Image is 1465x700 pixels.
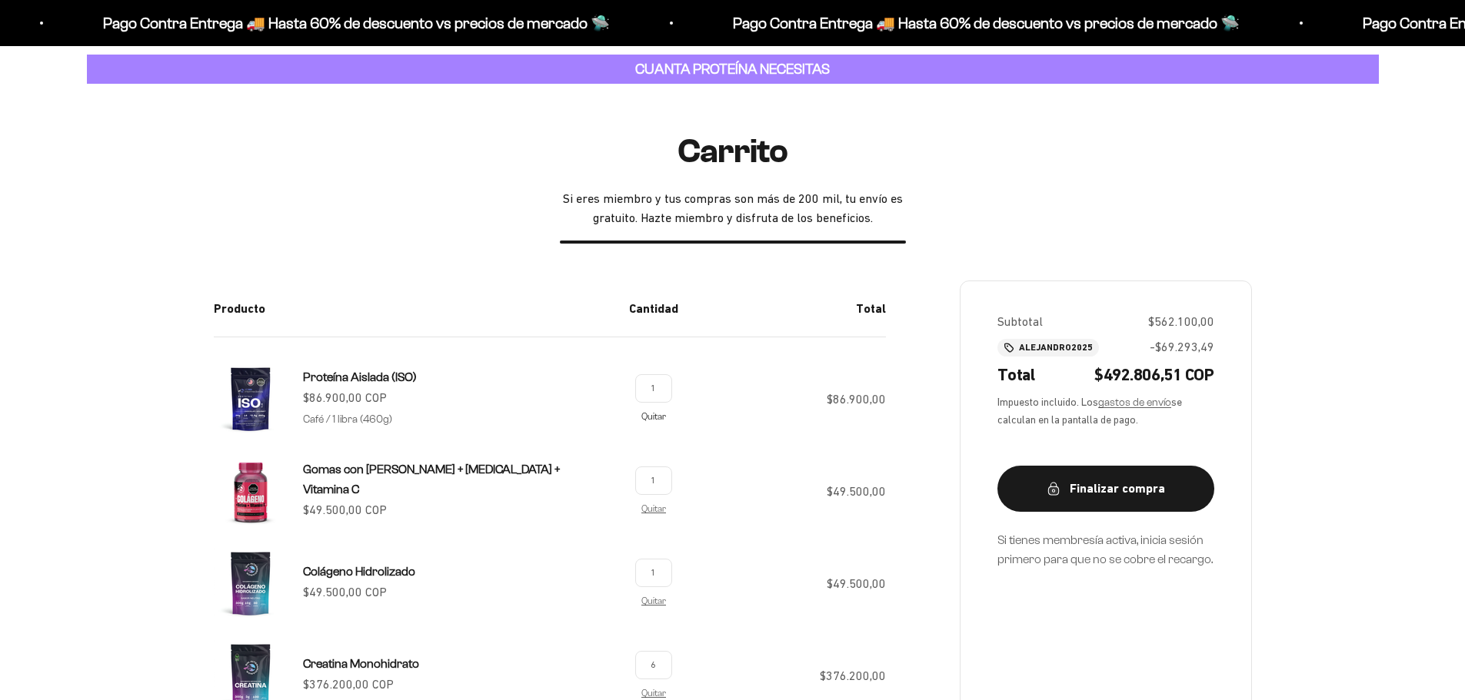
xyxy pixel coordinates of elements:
[733,11,1240,35] p: Pago Contra Entrega 🚚 Hasta 60% de descuento vs precios de mercado 🛸
[303,654,419,674] a: Creatina Monohidrato
[635,466,672,495] input: Cambiar cantidad
[303,562,415,582] a: Colágeno Hidrolizado
[303,367,417,387] a: Proteína Aislada (ISO)
[303,459,604,499] a: Gomas con [PERSON_NAME] + [MEDICAL_DATA] + Vitamina C
[691,546,886,639] td: $49.500,00
[691,280,886,337] th: Total
[997,466,1214,512] button: Finalizar compra
[1150,337,1214,357] span: -$69.293,49
[691,337,886,455] td: $86.900,00
[997,363,1035,387] span: Total
[997,393,1214,429] span: Impuesto incluido. Los se calculan en la pantalla de pago.
[997,312,1043,332] span: Subtotal
[635,559,672,587] input: Cambiar cantidad
[1098,396,1171,408] a: gastos de envío
[1094,363,1214,387] span: $492.806,51 COP
[303,565,415,578] span: Colágeno Hidrolizado
[997,339,1099,357] div: ALEJANDRO2025
[635,651,672,679] input: Cambiar cantidad
[641,688,666,698] a: Eliminar Creatina Monohidrato
[103,11,610,35] p: Pago Contra Entrega 🚚 Hasta 60% de descuento vs precios de mercado 🛸
[303,675,394,695] sale-price: $376.200,00 COP
[641,595,666,605] a: Eliminar Colágeno Hidrolizado
[303,500,387,520] sale-price: $49.500,00 COP
[303,657,419,670] span: Creatina Monohidrato
[214,280,617,337] th: Producto
[303,463,560,496] span: Gomas con [PERSON_NAME] + [MEDICAL_DATA] + Vitamina C
[641,503,666,513] a: Eliminar Gomas con Colageno + Biotina + Vitamina C
[997,595,1214,699] iframe: Social Login Buttons
[691,454,886,546] td: $49.500,00
[635,374,672,403] input: Cambiar cantidad
[678,133,788,170] h1: Carrito
[560,189,906,228] span: Si eres miembro y tus compras son más de 200 mil, tu envío es gratuito. Hazte miembro y disfruta ...
[1028,479,1184,499] div: Finalizar compra
[303,370,417,383] span: Proteína Aislada (ISO)
[303,411,392,428] p: Café / 1 libra (460g)
[641,411,666,421] a: Eliminar Proteína Aislada (ISO) - Café / 1 libra (460g)
[635,61,830,77] strong: CUANTA PROTEÍNA NECESITAS
[303,388,387,408] sale-price: $86.900,00 COP
[997,530,1214,569] p: Si tienes membresía activa, inicia sesión primero para que no se cobre el recargo.
[617,280,691,337] th: Cantidad
[303,582,387,602] sale-price: $49.500,00 COP
[1148,312,1214,332] span: $562.100,00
